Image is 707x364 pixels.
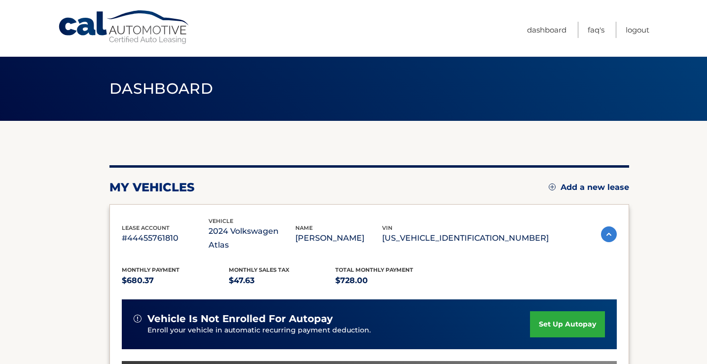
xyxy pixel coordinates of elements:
a: set up autopay [530,311,605,337]
p: Enroll your vehicle in automatic recurring payment deduction. [147,325,530,336]
a: Cal Automotive [58,10,191,45]
span: Monthly sales Tax [229,266,289,273]
p: 2024 Volkswagen Atlas [209,224,295,252]
span: Dashboard [109,79,213,98]
img: add.svg [549,183,556,190]
img: alert-white.svg [134,315,141,323]
p: #44455761810 [122,231,209,245]
span: lease account [122,224,170,231]
span: vehicle [209,218,233,224]
span: name [295,224,313,231]
p: [PERSON_NAME] [295,231,382,245]
img: accordion-active.svg [601,226,617,242]
p: [US_VEHICLE_IDENTIFICATION_NUMBER] [382,231,549,245]
p: $680.37 [122,274,229,288]
span: vin [382,224,392,231]
a: FAQ's [588,22,604,38]
h2: my vehicles [109,180,195,195]
span: Total Monthly Payment [335,266,413,273]
a: Dashboard [527,22,566,38]
p: $728.00 [335,274,442,288]
span: Monthly Payment [122,266,179,273]
span: vehicle is not enrolled for autopay [147,313,333,325]
a: Logout [626,22,649,38]
a: Add a new lease [549,182,629,192]
p: $47.63 [229,274,336,288]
